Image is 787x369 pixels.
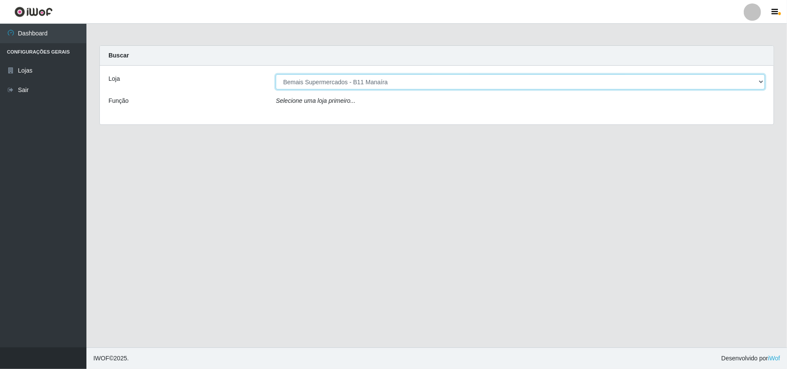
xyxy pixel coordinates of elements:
[276,97,355,104] i: Selecione uma loja primeiro...
[14,6,53,17] img: CoreUI Logo
[108,52,129,59] strong: Buscar
[768,355,780,362] a: iWof
[93,355,109,362] span: IWOF
[721,354,780,363] span: Desenvolvido por
[93,354,129,363] span: © 2025 .
[108,74,120,83] label: Loja
[108,96,129,105] label: Função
